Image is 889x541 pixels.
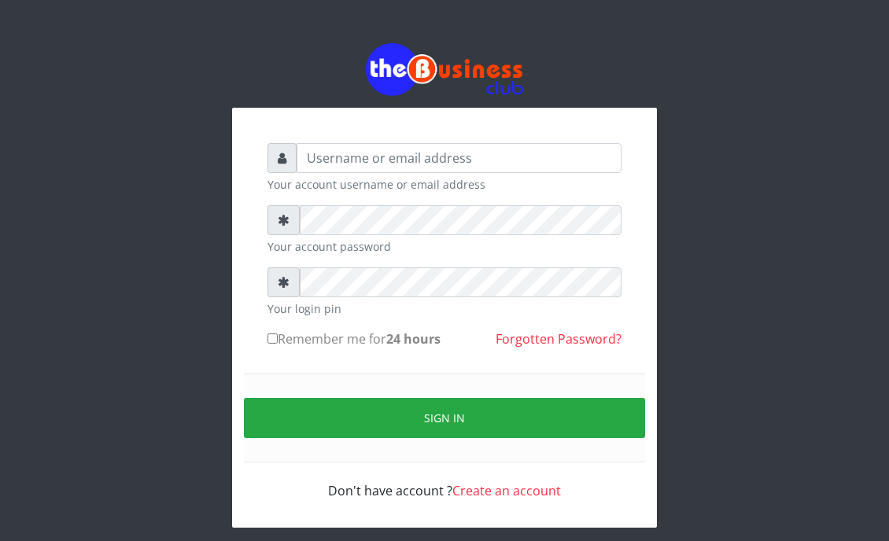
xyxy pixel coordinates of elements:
[267,300,622,317] small: Your login pin
[244,398,645,438] button: Sign in
[496,330,622,348] a: Forgotten Password?
[267,176,622,193] small: Your account username or email address
[386,330,441,348] b: 24 hours
[267,333,278,344] input: Remember me for24 hours
[452,482,561,499] a: Create an account
[267,238,622,255] small: Your account password
[267,329,441,348] label: Remember me for
[267,462,622,500] div: Don't have account ?
[297,143,622,173] input: Username or email address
